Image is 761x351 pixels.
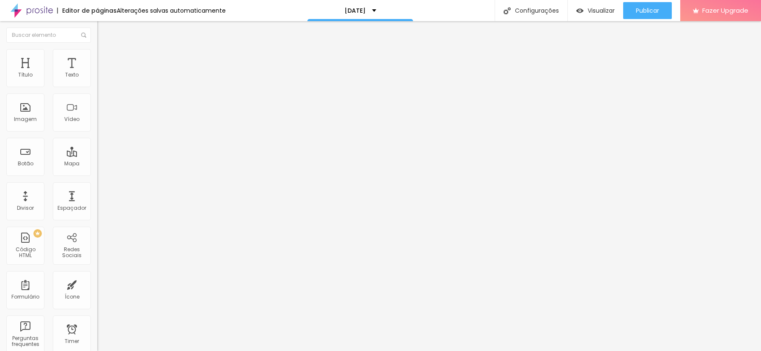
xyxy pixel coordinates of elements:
div: Formulário [11,294,39,300]
span: Visualizar [588,7,615,14]
img: Icone [81,33,86,38]
div: Editor de páginas [57,8,117,14]
p: [DATE] [345,8,366,14]
div: Redes Sociais [55,247,88,259]
div: Vídeo [64,116,79,122]
div: Botão [18,161,33,167]
input: Buscar elemento [6,27,91,43]
div: Texto [65,72,79,78]
div: Título [18,72,33,78]
button: Visualizar [568,2,623,19]
img: view-1.svg [576,7,583,14]
div: Mapa [64,161,79,167]
div: Perguntas frequentes [8,335,42,348]
div: Ícone [65,294,79,300]
span: Publicar [636,7,659,14]
div: Timer [65,338,79,344]
div: Código HTML [8,247,42,259]
img: Icone [504,7,511,14]
div: Alterações salvas automaticamente [117,8,226,14]
span: Fazer Upgrade [702,7,748,14]
div: Imagem [14,116,37,122]
button: Publicar [623,2,672,19]
iframe: Editor [97,21,761,351]
div: Divisor [17,205,34,211]
div: Espaçador [57,205,86,211]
